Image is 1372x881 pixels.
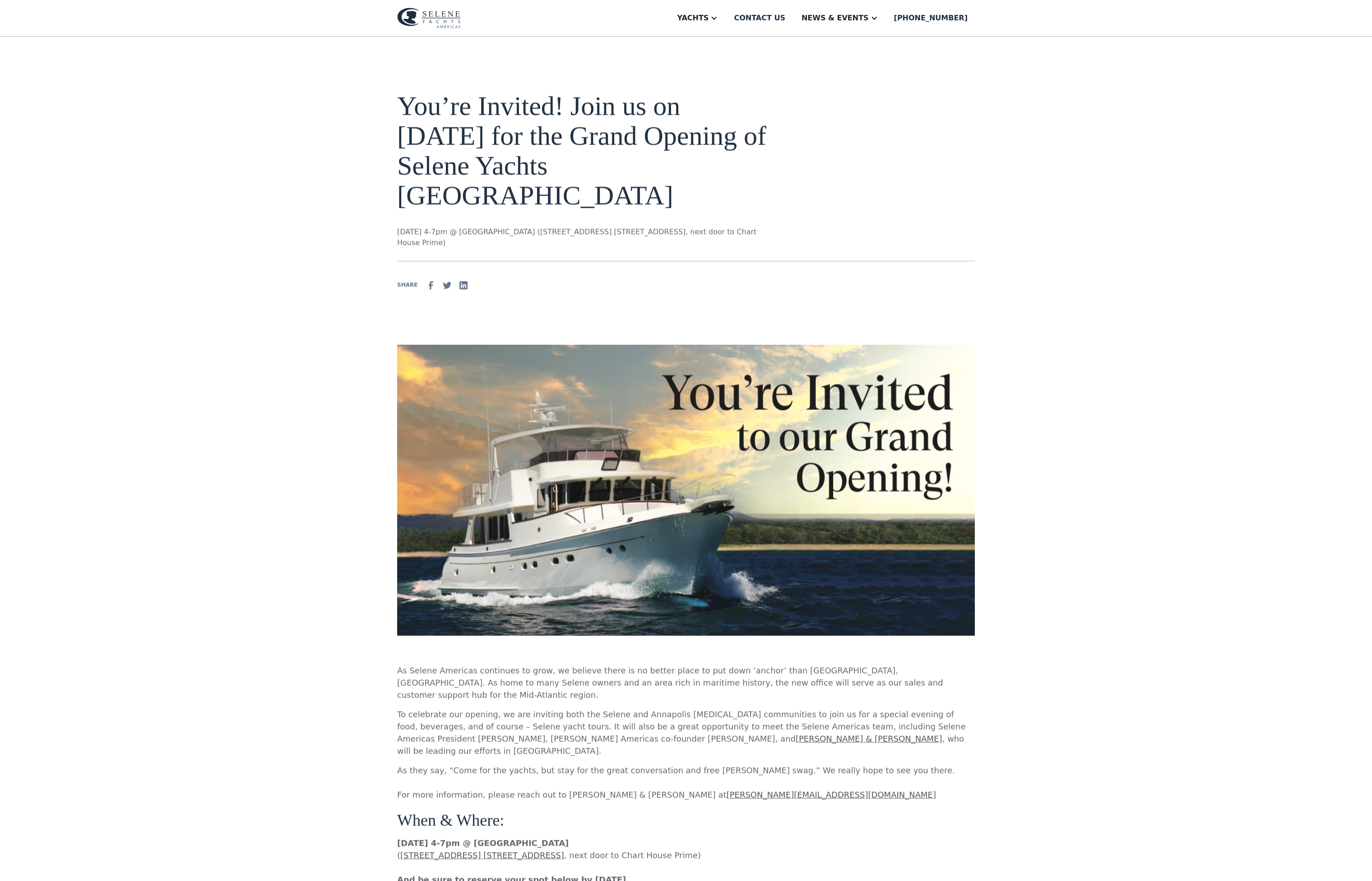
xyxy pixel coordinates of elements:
div: News & EVENTS [802,13,869,23]
a: [PERSON_NAME][EMAIL_ADDRESS][DOMAIN_NAME] [727,790,936,800]
p: As Selene Americas continues to grow, we believe there is no better place to put down ‘anchor’ th... [397,665,975,701]
a: [STREET_ADDRESS] [STREET_ADDRESS] [400,850,564,860]
div: Yachts [677,13,709,23]
img: Twitter [442,280,453,291]
img: logo [397,8,461,28]
strong: [DATE] 4-7pm @ [GEOGRAPHIC_DATA] [397,838,569,848]
img: Linkedin [458,280,469,291]
h1: You’re Invited! Join us on [DATE] for the Grand Opening of Selene Yachts [GEOGRAPHIC_DATA] [397,91,773,210]
div: SHARE [397,281,417,289]
img: You’re Invited! Join us on September 30th for the Grand Opening of Selene Yachts Annapolis [397,345,975,636]
p: As they say, “Come for the yachts, but stay for the great conversation and free [PERSON_NAME] swa... [397,764,975,801]
h4: When & Where: [397,812,975,830]
div: Contact us [734,13,785,23]
img: facebook [426,280,436,291]
p: [DATE] 4-7pm @ [GEOGRAPHIC_DATA] ([STREET_ADDRESS] [STREET_ADDRESS], next door to Chart House Prime) [397,226,773,248]
div: [PHONE_NUMBER] [894,13,968,23]
p: To celebrate our opening, we are inviting both the Selene and Annapolis [MEDICAL_DATA] communitie... [397,708,975,757]
a: [PERSON_NAME] & [PERSON_NAME] [796,734,942,744]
